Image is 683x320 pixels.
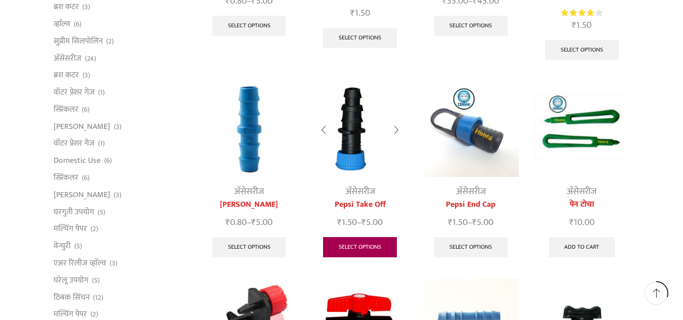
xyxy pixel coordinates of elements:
span: (6) [82,105,89,115]
a: Select options for “हिरा ओनलाईन ड्रीपर (ईमीटर)” [545,40,619,60]
a: घरगुती उपयोग [54,203,94,220]
span: (6) [74,19,81,29]
bdi: 0.80 [225,215,247,230]
span: ₹ [225,215,230,230]
span: – [312,216,407,230]
span: ₹ [472,215,477,230]
a: Domestic Use [54,152,101,169]
a: Select options for “Pepsi End Cap” [434,237,508,257]
bdi: 1.50 [350,6,370,21]
a: पेन टोचा [534,199,629,211]
span: (1) [98,139,105,149]
span: (12) [93,293,103,303]
div: Rated 4.00 out of 5 [561,8,602,18]
a: अ‍ॅसेसरीज [54,50,81,67]
a: Select options for “हिरा लॅटरल जोईनर” [212,237,286,257]
a: एअर रिलीज व्हाॅल्व [54,254,106,271]
a: Select options for “फ्लश व्हाॅल्व” [434,16,508,36]
span: (1) [98,87,105,98]
bdi: 5.00 [361,215,383,230]
a: अ‍ॅसेसरीज [456,184,486,199]
span: Rated out of 5 [561,8,594,18]
span: (3) [82,2,90,12]
a: [PERSON_NAME] [201,199,297,211]
span: (3) [114,190,121,200]
span: (6) [82,173,89,183]
a: ब्रश कटर [54,67,79,84]
span: (5) [74,241,82,251]
bdi: 1.50 [337,215,357,230]
bdi: 10.00 [569,215,595,230]
a: अ‍ॅसेसरीज [567,184,597,199]
span: (6) [104,156,112,166]
bdi: 5.00 [472,215,493,230]
span: (3) [82,70,90,80]
span: ₹ [337,215,342,230]
span: (2) [90,224,98,234]
a: अ‍ॅसेसरीज [234,184,264,199]
a: Select options for “१६ एम.एम. जोईनर” [323,28,397,48]
span: (2) [90,309,98,319]
a: मल्चिंग पेपर [54,220,87,238]
span: (3) [114,122,121,132]
span: ₹ [361,215,366,230]
a: Select options for “Pepsi Take Off” [323,237,397,257]
a: Pepsi Take Off [312,199,407,211]
img: PEN TOCHA [534,81,629,177]
a: ठिबक सिंचन [54,289,89,306]
img: Lateral-Joiner-12-MM [201,81,297,177]
span: (3) [110,258,117,268]
a: [PERSON_NAME] [54,186,110,203]
a: स्प्रिंकलर [54,101,78,118]
a: अ‍ॅसेसरीज [345,184,375,199]
bdi: 5.00 [251,215,272,230]
a: Add to cart: “पेन टोचा” [549,237,615,257]
span: – [423,216,519,230]
span: ₹ [572,18,576,33]
a: वेन्चुरी [54,238,71,255]
a: स्प्रिंकलर [54,169,78,187]
a: वॉटर प्रेशर गेज [54,84,95,101]
span: (5) [92,276,100,286]
a: [PERSON_NAME] [54,118,110,135]
a: Pepsi End Cap [423,199,519,211]
span: ₹ [251,215,256,230]
bdi: 1.50 [572,18,591,33]
span: ₹ [350,6,355,21]
span: (2) [106,36,114,47]
span: ₹ [448,215,452,230]
span: – [201,216,297,230]
img: Pepsi End Cap [423,81,519,177]
span: (5) [98,207,105,217]
a: व्हाॅल्व [54,16,70,33]
span: (24) [85,54,96,64]
img: pepsi take up [312,81,407,177]
a: Select options for “हिरा एण्ड कॅप” [212,16,286,36]
a: सुप्रीम सिलपोलिन [54,32,103,50]
bdi: 1.50 [448,215,468,230]
a: वॉटर प्रेशर गेज [54,135,95,152]
span: ₹ [569,215,574,230]
a: घरेलू उपयोग [54,271,88,289]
